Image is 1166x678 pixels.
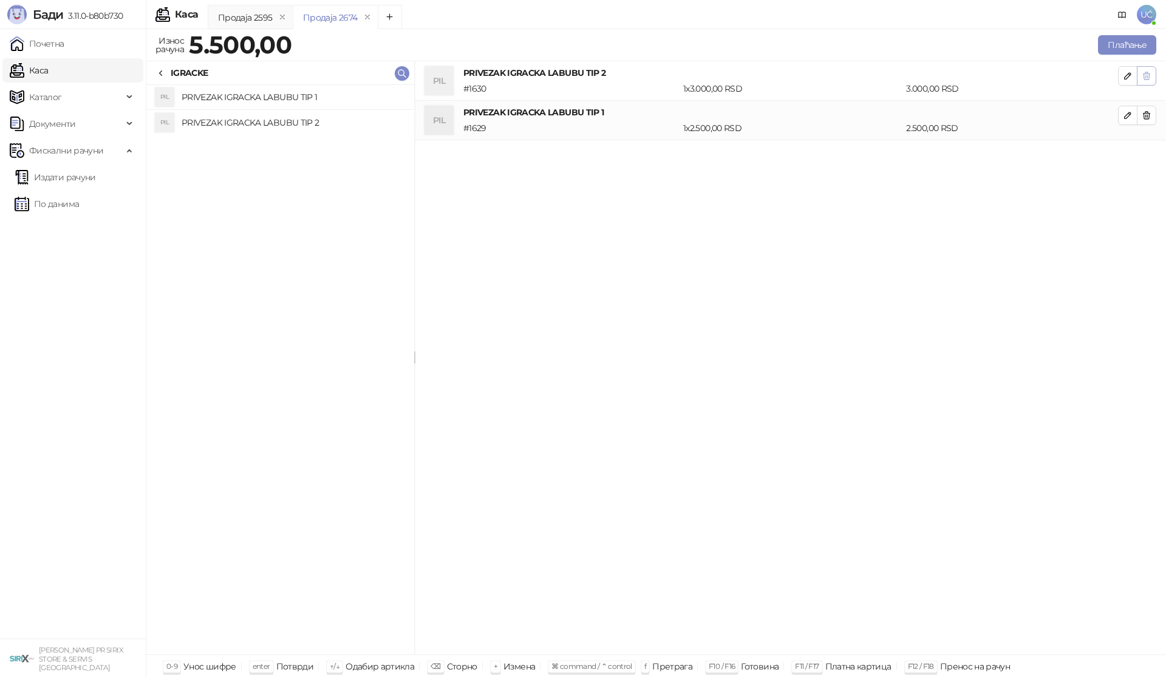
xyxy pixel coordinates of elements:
[494,662,497,671] span: +
[182,113,404,132] h4: PRIVEZAK IGRACKA LABUBU TIP 2
[1098,35,1156,55] button: Плаћање
[39,646,123,672] small: [PERSON_NAME] PR SIRIX STORE & SERVIS [GEOGRAPHIC_DATA]
[146,85,414,654] div: grid
[330,662,339,671] span: ↑/↓
[378,5,402,29] button: Add tab
[424,66,454,95] div: PIL
[461,121,681,135] div: # 1629
[551,662,632,671] span: ⌘ command / ⌃ control
[10,646,34,671] img: 64x64-companyLogo-cb9a1907-c9b0-4601-bb5e-5084e694c383.png
[29,112,75,136] span: Документи
[183,659,236,674] div: Унос шифре
[346,659,414,674] div: Одабир артикла
[1113,5,1132,24] a: Документација
[29,138,103,163] span: Фискални рачуни
[908,662,934,671] span: F12 / F18
[503,659,535,674] div: Измена
[10,32,64,56] a: Почетна
[155,87,174,107] div: PIL
[1137,5,1156,24] span: UĆ
[10,58,48,83] a: Каса
[644,662,646,671] span: f
[463,66,1118,80] h4: PRIVEZAK IGRACKA LABUBU TIP 2
[253,662,270,671] span: enter
[189,30,291,59] strong: 5.500,00
[63,10,123,21] span: 3.11.0-b80b730
[447,659,477,674] div: Сторно
[276,659,314,674] div: Потврди
[424,106,454,135] div: PIL
[681,82,904,95] div: 1 x 3.000,00 RSD
[360,12,375,22] button: remove
[681,121,904,135] div: 1 x 2.500,00 RSD
[940,659,1010,674] div: Пренос на рачун
[218,11,272,24] div: Продаја 2595
[463,106,1118,119] h4: PRIVEZAK IGRACKA LABUBU TIP 1
[175,10,198,19] div: Каса
[153,33,186,57] div: Износ рачуна
[652,659,692,674] div: Претрага
[795,662,819,671] span: F11 / F17
[709,662,735,671] span: F10 / F16
[431,662,440,671] span: ⌫
[825,659,892,674] div: Платна картица
[7,5,27,24] img: Logo
[33,7,63,22] span: Бади
[15,165,96,189] a: Издати рачуни
[904,121,1120,135] div: 2.500,00 RSD
[29,85,62,109] span: Каталог
[15,192,79,216] a: По данима
[461,82,681,95] div: # 1630
[171,66,208,80] div: IGRACKE
[166,662,177,671] span: 0-9
[303,11,357,24] div: Продаја 2674
[182,87,404,107] h4: PRIVEZAK IGRACKA LABUBU TIP 1
[155,113,174,132] div: PIL
[741,659,779,674] div: Готовина
[904,82,1120,95] div: 3.000,00 RSD
[274,12,290,22] button: remove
